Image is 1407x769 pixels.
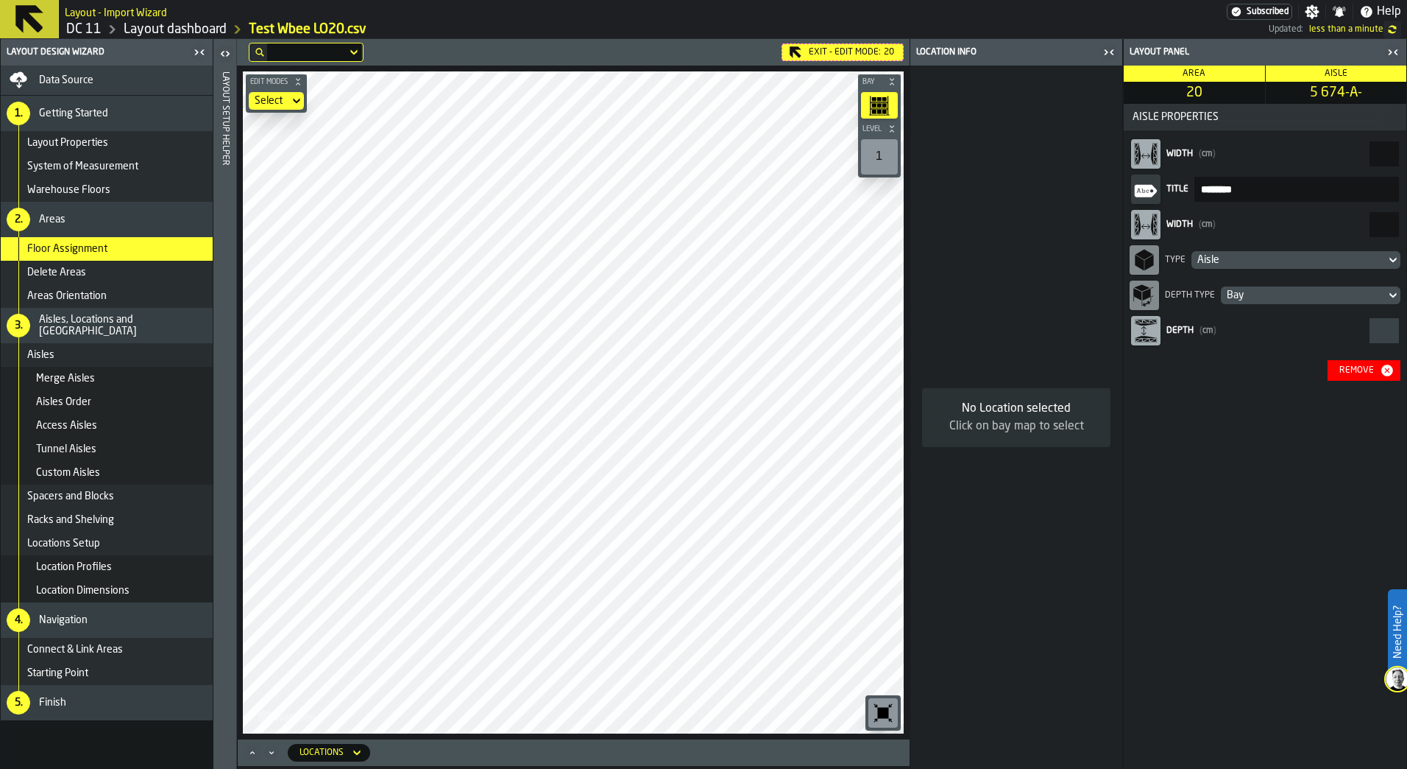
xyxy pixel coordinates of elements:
[1,261,213,284] li: menu Delete Areas
[36,585,130,597] span: Location Dimensions
[1166,220,1193,229] span: Width
[36,467,100,479] span: Custom Aisles
[861,139,898,175] div: 1
[263,745,280,760] button: Minimize
[1353,3,1407,21] label: button-toggle-Help
[1194,177,1399,202] input: input-value-Title input-value-Title
[1,461,213,485] li: menu Custom Aisles
[1,661,213,685] li: menu Starting Point
[36,420,97,432] span: Access Aisles
[858,136,901,178] div: button-toolbar-undefined
[1213,326,1216,335] span: )
[1227,289,1380,301] div: DropdownMenuValue-bay
[1227,4,1292,20] a: link-to-/wh/i/2e91095d-d0fa-471d-87cf-b9f7f81665fc/settings/billing
[244,745,261,760] button: Maximize
[1333,365,1380,376] div: Remove
[1,438,213,461] li: menu Tunnel Aisles
[7,208,30,231] div: 2.
[1,508,213,532] li: menu Racks and Shelving
[884,47,894,57] span: 20
[1166,184,1188,194] span: Title
[246,74,307,89] button: button-
[1213,150,1216,158] span: )
[65,4,167,19] h2: Sub Title
[1,237,213,261] li: menu Floor Assignment
[1,532,213,555] li: menu Locations Setup
[39,697,66,709] span: Finish
[1,579,213,603] li: menu Location Dimensions
[1127,47,1383,57] div: Layout panel
[1162,290,1218,301] div: Depth Type
[39,214,65,225] span: Areas
[65,21,667,38] nav: Breadcrumb
[1,66,213,96] li: menu Data Source
[1124,104,1406,130] button: button-
[1328,360,1400,381] button: button-Remove
[1247,7,1289,17] span: Subscribed
[4,47,189,57] div: Layout Design Wizard
[1199,220,1216,229] span: cm
[910,39,1122,66] header: Location Info
[213,39,236,769] header: Layout Setup Helper
[7,608,30,632] div: 4.
[1,367,213,390] li: menu Merge Aisles
[1130,242,1400,278] div: TypeDropdownMenuValue-
[249,92,304,110] div: DropdownMenuValue-none
[27,349,54,361] span: Aisles
[27,137,108,149] span: Layout Properties
[934,418,1099,435] div: Click on bay map to select
[1127,111,1403,123] span: Aisle Properties
[1183,69,1205,78] span: Area
[1199,150,1216,158] span: cm
[1124,39,1406,66] header: Layout panel
[1,603,213,638] li: menu Navigation
[1,485,213,508] li: menu Spacers and Blocks
[1166,150,1193,158] span: Width
[27,667,88,679] span: Starting Point
[934,400,1099,418] div: No Location selected
[860,125,885,133] span: Level
[1309,24,1383,35] span: 2025-09-05 14:28:57
[858,89,901,122] div: button-toolbar-undefined
[1,96,213,131] li: menu Getting Started
[27,514,114,526] span: Racks and Shelving
[66,21,102,38] a: link-to-/wh/i/2e91095d-d0fa-471d-87cf-b9f7f81665fc
[1377,3,1401,21] span: Help
[1,555,213,579] li: menu Location Profiles
[300,748,344,758] div: DropdownMenuValue-locations
[27,184,110,196] span: Warehouse Floors
[1,284,213,308] li: menu Areas Orientation
[1383,21,1401,38] label: button-toggle-undefined
[1199,150,1202,158] span: (
[1269,85,1404,101] span: 5 674-A-
[1199,326,1202,335] span: (
[1,155,213,178] li: menu System of Measurement
[1199,326,1216,335] span: cm
[1,178,213,202] li: menu Warehouse Floors
[1,202,213,237] li: menu Areas
[1,308,213,343] li: menu Aisles, Locations and Bays
[1130,278,1400,313] div: Depth TypeDropdownMenuValue-bay
[247,78,291,86] span: Edit Modes
[1326,4,1353,19] label: button-toggle-Notifications
[246,701,329,731] a: logo-header
[1213,220,1216,229] span: )
[858,74,901,89] button: button-
[39,108,108,119] span: Getting Started
[1299,4,1325,19] label: button-toggle-Settings
[858,122,901,136] button: button-
[1383,43,1403,61] label: button-toggle-Close me
[7,314,30,337] div: 3.
[249,21,366,38] a: link-to-/wh/i/2e91095d-d0fa-471d-87cf-b9f7f81665fc/import/layout/fc32ca85-d5f9-456f-8d09-58d5fd32...
[27,644,123,656] span: Connect & Link Areas
[36,396,91,408] span: Aisles Order
[1369,141,1399,166] input: react-aria1011117879-:rj2: react-aria1011117879-:rj2:
[1199,220,1202,229] span: (
[1,414,213,438] li: menu Access Aisles
[1,39,213,66] header: Layout Design Wizard
[1369,318,1399,343] input: react-aria1011117879-:rjd: react-aria1011117879-:rjd:
[1,390,213,414] li: menu Aisles Order
[1,343,213,367] li: menu Aisles
[255,48,264,57] div: hide filter
[1130,313,1400,348] label: react-aria1011117879-:rjd:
